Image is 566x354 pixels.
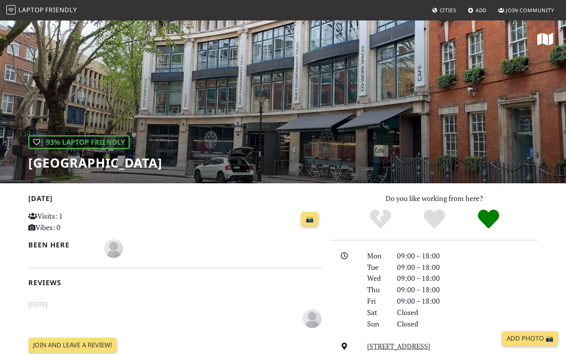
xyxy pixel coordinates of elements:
[303,309,322,328] img: blank-535327c66bd565773addf3077783bbfce4b00ec00e9fd257753287c682c7fa38.png
[28,241,95,249] h2: Been here
[24,299,326,309] small: [DATE]
[331,193,538,204] p: Do you like working from here?
[28,338,117,353] a: Join and leave a review!
[429,3,459,17] a: Cities
[28,135,130,149] div: | 93% Laptop Friendly
[362,295,392,307] div: Fri
[362,250,392,262] div: Mon
[392,307,542,318] div: Closed
[104,239,123,258] img: blank-535327c66bd565773addf3077783bbfce4b00ec00e9fd257753287c682c7fa38.png
[392,284,542,295] div: 09:00 – 18:00
[392,318,542,330] div: Closed
[392,250,542,262] div: 09:00 – 18:00
[362,284,392,295] div: Thu
[465,3,490,17] a: Add
[28,210,120,233] p: Visits: 1 Vibes: 0
[6,5,16,15] img: LaptopFriendly
[362,273,392,284] div: Wed
[367,341,430,351] a: [STREET_ADDRESS]
[362,318,392,330] div: Sun
[104,243,123,253] span: Michael Windmill
[301,212,318,227] a: 📸
[303,313,322,322] span: Michael Windmill
[28,155,162,170] h1: [GEOGRAPHIC_DATA]
[28,278,322,287] h2: Reviews
[461,208,516,230] div: Definitely!
[353,208,408,230] div: No
[495,3,557,17] a: Join Community
[392,262,542,273] div: 09:00 – 18:00
[407,208,461,230] div: Yes
[440,7,456,14] span: Cities
[362,262,392,273] div: Tue
[476,7,487,14] span: Add
[502,331,558,346] a: Add Photo 📸
[28,194,322,206] h2: [DATE]
[18,6,44,14] span: Laptop
[506,7,554,14] span: Join Community
[392,273,542,284] div: 09:00 – 18:00
[6,4,77,17] a: LaptopFriendly LaptopFriendly
[392,295,542,307] div: 09:00 – 18:00
[45,6,77,14] span: Friendly
[362,307,392,318] div: Sat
